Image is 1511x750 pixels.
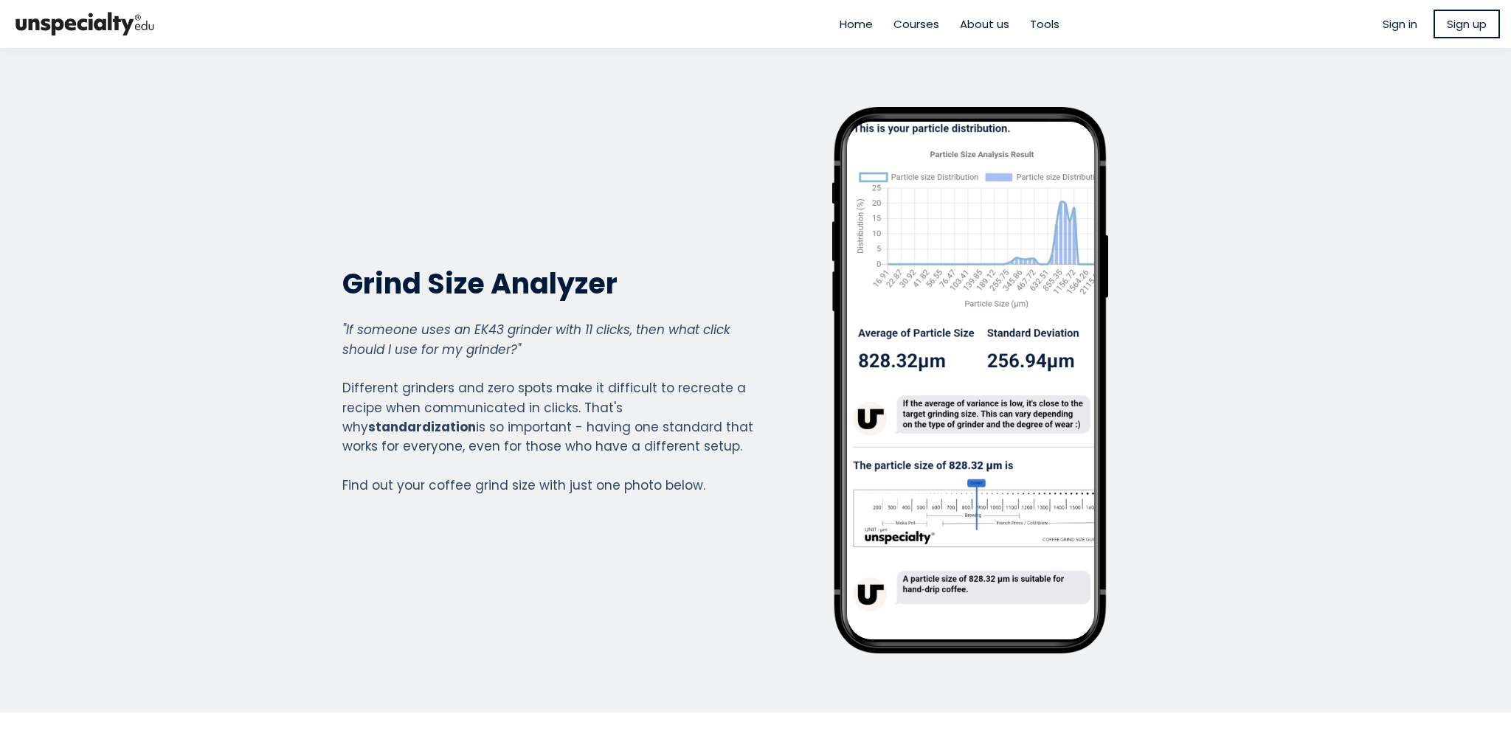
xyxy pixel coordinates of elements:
em: "If someone uses an EK43 grinder with 11 clicks, then what click should I use for my grinder?" [342,321,730,358]
span: Sign up [1447,15,1487,32]
a: Sign up [1434,10,1500,38]
img: bc390a18feecddb333977e298b3a00a1.png [11,6,159,42]
div: Different grinders and zero spots make it difficult to recreate a recipe when communicated in cli... [342,320,754,495]
a: Sign in [1383,15,1417,32]
strong: standardization [368,418,476,436]
a: Home [840,15,873,32]
h2: Grind Size Analyzer [342,265,754,302]
a: Tools [1030,15,1059,32]
a: Courses [893,15,939,32]
a: About us [960,15,1009,32]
